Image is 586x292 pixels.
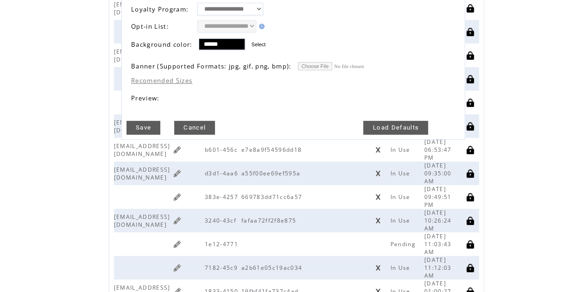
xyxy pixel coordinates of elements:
[424,256,452,280] span: [DATE] 11:12:03 AM
[241,146,304,154] span: e7e8a9f54596dd18
[205,169,240,177] span: d3d1-4aa6
[390,240,417,248] span: Pending
[173,193,182,201] a: Click to edit kiosk
[375,217,381,224] a: Click to unregister this device from this license
[424,185,452,209] span: [DATE] 09:49:51 PM
[390,169,412,177] span: In Use
[241,193,304,201] span: 669783dd71cc6a57
[390,217,412,224] span: In Use
[390,264,412,272] span: In Use
[375,194,381,200] a: Click to unregister this device from this license
[114,0,170,16] span: [EMAIL_ADDRESS][DOMAIN_NAME]
[466,146,474,154] a: Click to disable this license
[390,146,412,154] span: In Use
[466,264,474,272] a: Click to disable this license
[424,232,452,256] span: [DATE] 11:03:43 AM
[466,28,474,36] a: Click to disable this license
[205,240,240,248] span: 1e12-4771
[131,76,192,85] label: Recomended Sizes
[114,48,170,63] span: [EMAIL_ADDRESS][DOMAIN_NAME]
[114,118,170,134] span: [EMAIL_ADDRESS][DOMAIN_NAME]
[466,4,474,12] a: Click to disable this license
[241,169,302,177] span: a55f00ee69ef595a
[466,193,474,201] a: Click to disable this license
[131,62,292,70] span: Banner (Supported Formats: jpg, gif, png, bmp):
[466,51,474,60] a: Click to disable this license
[205,217,239,224] span: 3240-43cf
[131,40,193,49] span: Background color:
[424,162,452,185] span: [DATE] 09:35:00 AM
[173,169,182,178] a: Click to edit kiosk
[466,169,474,178] a: Click to disable this license
[375,170,381,176] a: Click to unregister this device from this license
[173,145,182,154] a: Click to edit kiosk
[114,213,170,229] span: [EMAIL_ADDRESS][DOMAIN_NAME]
[131,5,189,13] span: Loyalty Program:
[363,121,428,135] a: Load Defaults
[424,138,452,162] span: [DATE] 06:53:47 PM
[466,75,474,83] a: Click to disable this license
[131,94,160,102] span: Preview:
[173,216,182,225] a: Click to edit kiosk
[114,166,170,181] span: [EMAIL_ADDRESS][DOMAIN_NAME]
[424,209,452,232] span: [DATE] 10:26:24 AM
[114,142,170,158] span: [EMAIL_ADDRESS][DOMAIN_NAME]
[205,193,240,201] span: 383e-4257
[173,263,182,272] a: Click to edit kiosk
[375,147,381,153] a: Click to unregister this device from this license
[466,99,474,107] a: Click to disable this license
[256,24,265,29] img: help.gif
[241,264,304,272] span: a2b61e05c19ac034
[173,240,182,249] a: Click to edit kiosk
[390,193,412,201] span: In Use
[375,265,381,271] a: Click to unregister this device from this license
[252,42,266,47] label: Select
[174,121,215,135] a: Cancel
[131,22,169,31] span: Opt-in List:
[241,217,298,224] span: fafaa72ff2f8e875
[205,146,240,154] span: b601-456c
[466,122,474,130] a: Click to disable this license
[205,264,240,272] span: 7182-45c9
[466,240,474,249] a: Click to disable this license
[466,217,474,225] a: Click to disable this license
[126,121,160,135] a: Save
